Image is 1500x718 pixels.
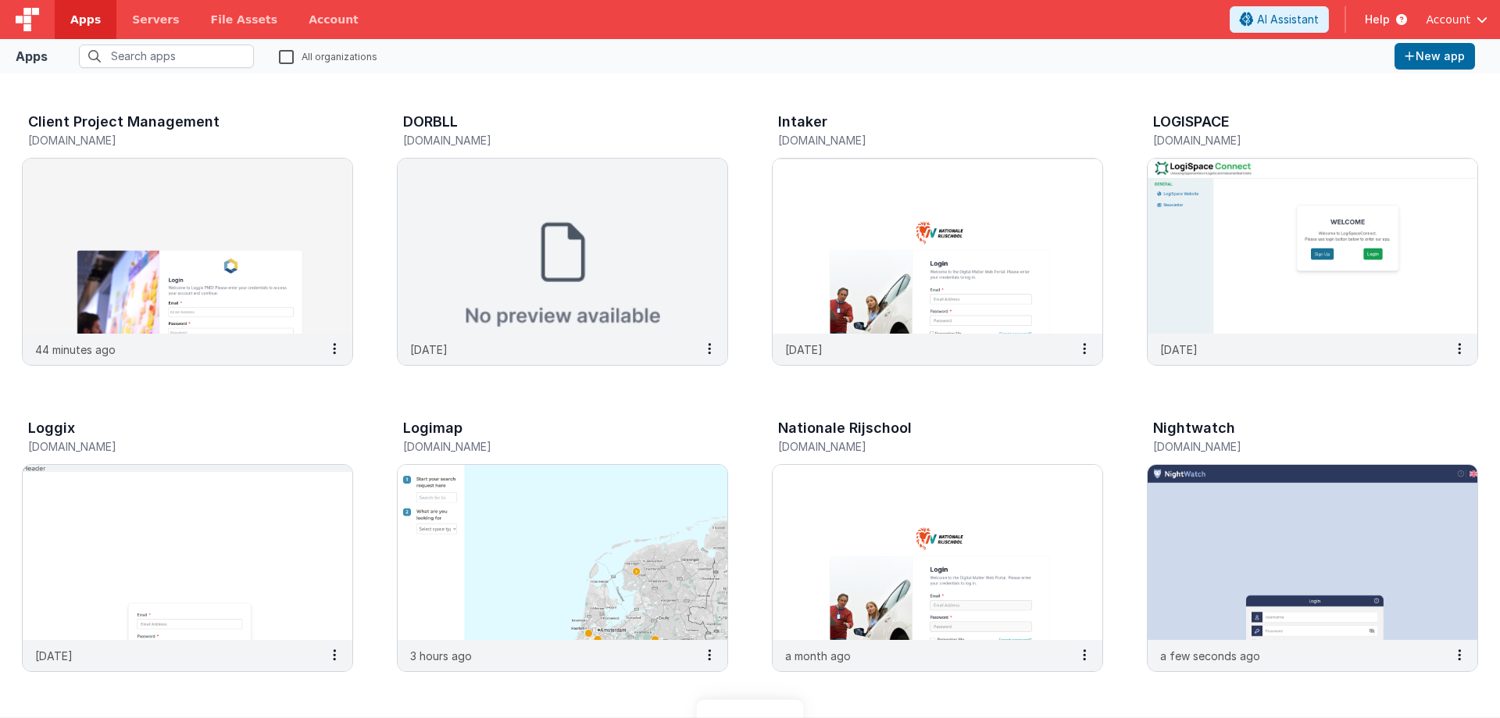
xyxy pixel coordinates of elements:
[211,12,278,27] span: File Assets
[778,420,912,436] h3: Nationale Rijschool
[1426,12,1487,27] button: Account
[1230,6,1329,33] button: AI Assistant
[403,420,462,436] h3: Logimap
[403,441,689,452] h5: [DOMAIN_NAME]
[28,420,75,436] h3: Loggix
[132,12,179,27] span: Servers
[778,134,1064,146] h5: [DOMAIN_NAME]
[1395,43,1475,70] button: New app
[785,341,823,358] p: [DATE]
[778,114,827,130] h3: Intaker
[410,341,448,358] p: [DATE]
[785,648,851,664] p: a month ago
[35,341,116,358] p: 44 minutes ago
[279,48,377,63] label: All organizations
[79,45,254,68] input: Search apps
[1365,12,1390,27] span: Help
[403,114,458,130] h3: DORBLL
[1160,648,1260,664] p: a few seconds ago
[1160,341,1198,358] p: [DATE]
[1153,441,1439,452] h5: [DOMAIN_NAME]
[1153,420,1235,436] h3: Nightwatch
[1426,12,1470,27] span: Account
[1153,134,1439,146] h5: [DOMAIN_NAME]
[403,134,689,146] h5: [DOMAIN_NAME]
[35,648,73,664] p: [DATE]
[28,441,314,452] h5: [DOMAIN_NAME]
[410,648,472,664] p: 3 hours ago
[28,114,220,130] h3: Client Project Management
[16,47,48,66] div: Apps
[1257,12,1319,27] span: AI Assistant
[778,441,1064,452] h5: [DOMAIN_NAME]
[28,134,314,146] h5: [DOMAIN_NAME]
[1153,114,1230,130] h3: LOGISPACE
[70,12,101,27] span: Apps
